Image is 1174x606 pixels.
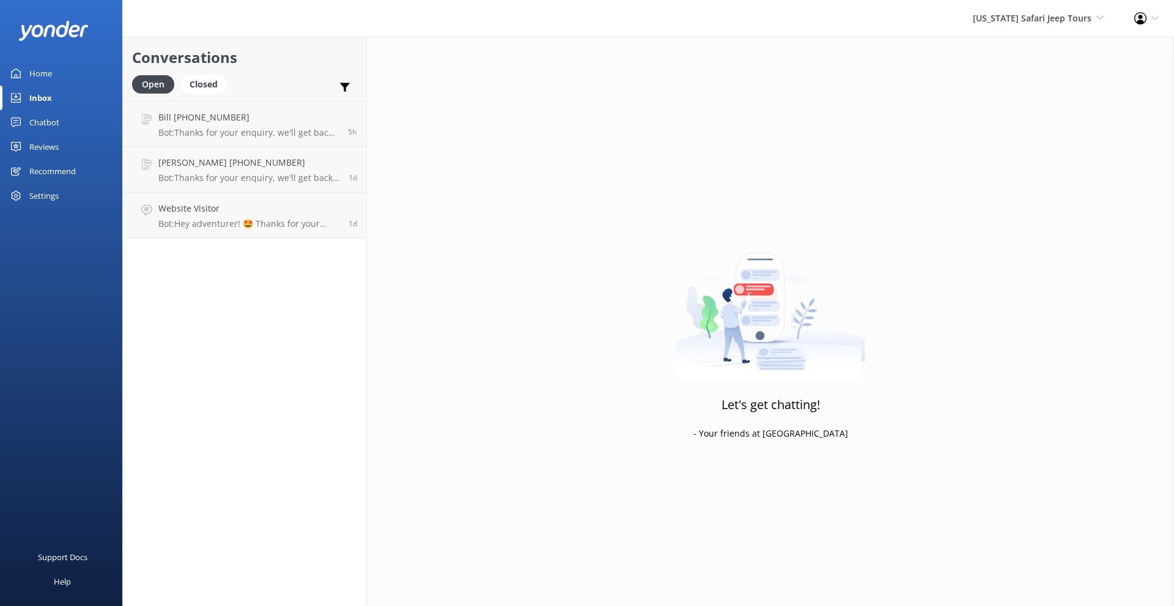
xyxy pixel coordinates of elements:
[132,77,180,91] a: Open
[180,75,227,94] div: Closed
[29,135,59,159] div: Reviews
[123,193,366,238] a: Website VisitorBot:Hey adventurer! 🤩 Thanks for your message, we'll get back to you as soon as we...
[158,127,339,138] p: Bot: Thanks for your enquiry, we'll get back to you as soon as we can during opening hours.
[132,75,174,94] div: Open
[349,218,357,229] span: Oct 13 2025 06:39pm (UTC -07:00) America/Phoenix
[158,218,339,229] p: Bot: Hey adventurer! 🤩 Thanks for your message, we'll get back to you as soon as we can. You're a...
[180,77,233,91] a: Closed
[973,12,1091,24] span: [US_STATE] Safari Jeep Tours
[38,545,87,569] div: Support Docs
[348,127,357,137] span: Oct 14 2025 02:44pm (UTC -07:00) America/Phoenix
[349,172,357,183] span: Oct 13 2025 07:03pm (UTC -07:00) America/Phoenix
[29,86,52,110] div: Inbox
[18,21,89,41] img: yonder-white-logo.png
[693,427,848,440] p: - Your friends at [GEOGRAPHIC_DATA]
[158,172,339,183] p: Bot: Thanks for your enquiry, we'll get back to you as soon as we can during opening hours.
[29,110,59,135] div: Chatbot
[123,101,366,147] a: Bill [PHONE_NUMBER]Bot:Thanks for your enquiry, we'll get back to you as soon as we can during op...
[158,111,339,124] h4: Bill [PHONE_NUMBER]
[158,156,339,169] h4: [PERSON_NAME] [PHONE_NUMBER]
[29,61,52,86] div: Home
[158,202,339,215] h4: Website Visitor
[722,395,820,415] h3: Let's get chatting!
[676,227,865,380] img: artwork of a man stealing a conversation from at giant smartphone
[132,46,357,69] h2: Conversations
[29,159,76,183] div: Recommend
[123,147,366,193] a: [PERSON_NAME] [PHONE_NUMBER]Bot:Thanks for your enquiry, we'll get back to you as soon as we can ...
[54,569,71,594] div: Help
[29,183,59,208] div: Settings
